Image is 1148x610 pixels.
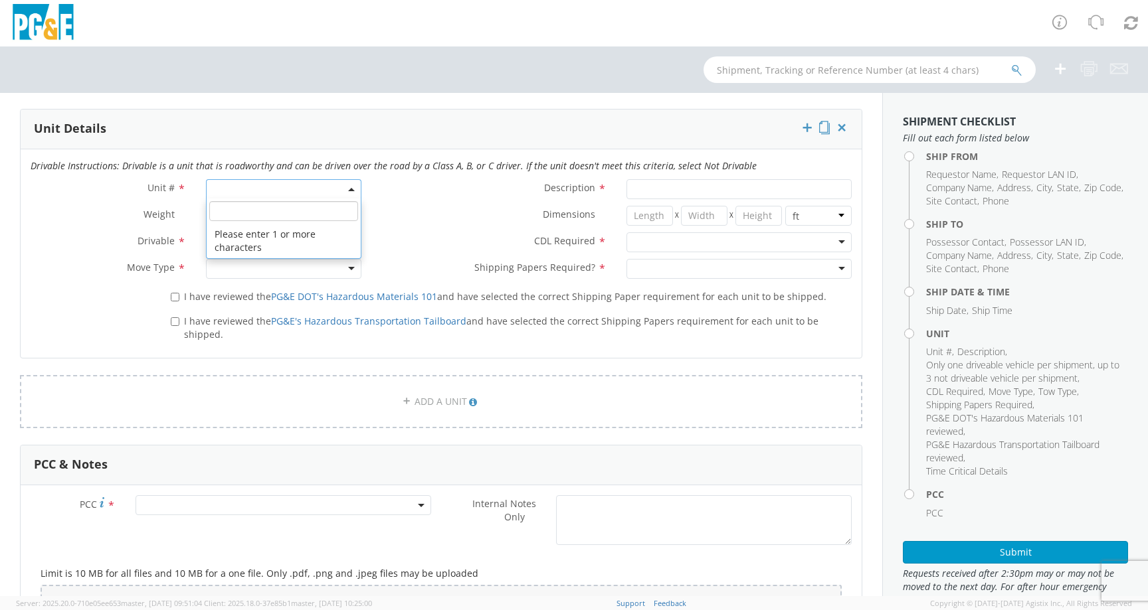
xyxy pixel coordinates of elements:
[34,458,108,471] h3: PCC & Notes
[997,181,1031,194] span: Address
[983,194,1009,207] span: Phone
[926,262,979,275] li: ,
[271,290,437,303] a: PG&E DOT's Hazardous Materials 101
[617,598,645,608] a: Support
[926,219,1128,229] h4: Ship To
[926,249,992,262] span: Company Name
[926,236,1006,249] li: ,
[983,262,1009,275] span: Phone
[903,131,1128,145] span: Fill out each form listed below
[926,398,1034,412] li: ,
[1057,249,1079,262] span: State
[626,206,673,226] input: Length
[926,412,1084,437] span: PG&E DOT's Hazardous Materials 101 reviewed
[472,497,536,523] span: Internal Notes Only
[41,568,842,578] h5: Limit is 10 MB for all files and 10 MB for a one file. Only .pdf, .png and .jpeg files may be upl...
[1036,181,1054,194] li: ,
[534,234,595,247] span: CDL Required
[474,261,595,273] span: Shipping Papers Required?
[926,345,954,358] li: ,
[1084,181,1123,194] li: ,
[926,398,1032,411] span: Shipping Papers Required
[926,438,1100,464] span: PG&E Hazardous Transportation Tailboard reviewed
[926,385,983,398] span: CDL Required
[1057,181,1079,194] span: State
[903,541,1128,564] button: Submit
[544,181,595,194] span: Description
[1010,236,1084,248] span: Possessor LAN ID
[926,194,979,208] li: ,
[121,598,202,608] span: master, [DATE] 09:51:04
[972,304,1012,317] span: Ship Time
[957,345,1005,358] span: Description
[926,236,1004,248] span: Possessor Contact
[1002,168,1078,181] li: ,
[204,598,372,608] span: Client: 2025.18.0-37e85b1
[543,208,595,220] span: Dimensions
[926,287,1128,297] h4: Ship Date & Time
[926,181,994,194] li: ,
[957,345,1007,358] li: ,
[926,168,997,181] span: Requestor Name
[1038,385,1077,398] span: Tow Type
[291,598,372,608] span: master, [DATE] 10:25:00
[926,506,943,519] span: PCC
[1038,385,1079,398] li: ,
[926,304,967,317] span: Ship Date
[654,598,686,608] a: Feedback
[184,290,826,303] span: I have reviewed the and have selected the correct Shipping Paper requirement for each unit to be ...
[681,206,727,226] input: Width
[147,181,175,194] span: Unit #
[926,358,1119,384] span: Only one driveable vehicle per shipment, up to 3 not driveable vehicle per shipment
[727,206,735,226] span: X
[1084,249,1121,262] span: Zip Code
[1057,181,1081,194] li: ,
[184,315,818,341] span: I have reviewed the and have selected the correct Shipping Papers requirement for each unit to be...
[926,249,994,262] li: ,
[10,4,76,43] img: pge-logo-06675f144f4cfa6a6814.png
[1084,249,1123,262] li: ,
[926,262,977,275] span: Site Contact
[31,159,757,172] i: Drivable Instructions: Drivable is a unit that is roadworthy and can be driven over the road by a...
[926,345,952,358] span: Unit #
[171,317,179,326] input: I have reviewed thePG&E's Hazardous Transportation Tailboardand have selected the correct Shippin...
[930,598,1132,609] span: Copyright © [DATE]-[DATE] Agistix Inc., All Rights Reserved
[80,498,97,510] span: PCC
[997,249,1031,262] span: Address
[171,293,179,301] input: I have reviewed thePG&E DOT's Hazardous Materials 101and have selected the correct Shipping Paper...
[926,489,1128,499] h4: PCC
[997,181,1033,194] li: ,
[1036,181,1052,194] span: City
[1036,249,1054,262] li: ,
[207,224,361,258] li: Please enter 1 or more characters
[735,206,782,226] input: Height
[926,385,985,398] li: ,
[926,194,977,207] span: Site Contact
[704,56,1036,83] input: Shipment, Tracking or Reference Number (at least 4 chars)
[926,412,1125,438] li: ,
[143,208,175,220] span: Weight
[926,151,1128,161] h4: Ship From
[16,598,202,608] span: Server: 2025.20.0-710e05ee653
[989,385,1035,398] li: ,
[926,438,1125,465] li: ,
[997,249,1033,262] li: ,
[926,304,969,317] li: ,
[926,465,1008,477] span: Time Critical Details
[1057,249,1081,262] li: ,
[903,567,1128,607] span: Requests received after 2:30pm may or may not be moved to the next day. For after hour emergency ...
[926,358,1125,385] li: ,
[989,385,1033,398] span: Move Type
[271,315,466,327] a: PG&E's Hazardous Transportation Tailboard
[127,261,175,273] span: Move Type
[673,206,681,226] span: X
[1002,168,1076,181] span: Requestor LAN ID
[1036,249,1052,262] span: City
[34,122,106,135] h3: Unit Details
[138,234,175,247] span: Drivable
[20,375,862,428] a: ADD A UNIT
[926,329,1128,339] h4: Unit
[903,114,1016,129] strong: Shipment Checklist
[926,168,999,181] li: ,
[926,181,992,194] span: Company Name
